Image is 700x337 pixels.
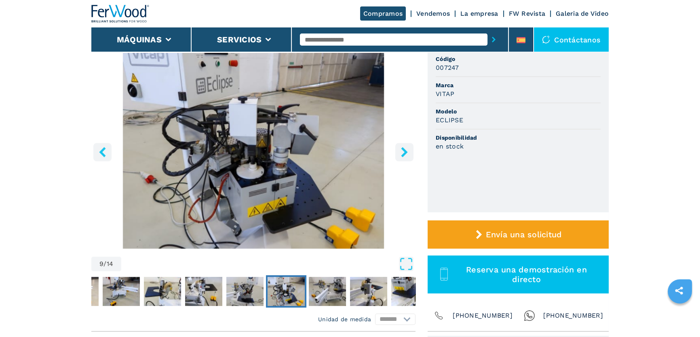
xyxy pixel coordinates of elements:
[183,275,224,308] button: Go to Slide 7
[453,310,512,321] span: [PHONE_NUMBER]
[217,35,261,44] button: Servicios
[123,257,413,271] button: Open Fullscreen
[543,310,603,321] span: [PHONE_NUMBER]
[91,53,415,249] img: Centro De Mecanizado Para Cantear VITAP ECLIPSE
[433,310,445,321] img: Phone
[436,115,463,125] h3: ECLIPSE
[556,10,609,17] a: Galeria de Video
[91,53,415,249] div: Go to Slide 9
[509,10,546,17] a: FW Revista
[542,36,550,44] img: Contáctanos
[185,277,222,306] img: 1adbdceead05c4ed682a47391fa40d32
[103,261,106,267] span: /
[360,6,406,21] a: Compramos
[428,220,609,249] button: Envía una solicitud
[318,315,371,323] em: Unidad de medida
[225,275,265,308] button: Go to Slide 8
[669,280,689,301] a: sharethis
[436,81,601,89] span: Marca
[416,10,450,17] a: Vendemos
[395,143,413,161] button: right-button
[309,277,346,306] img: b6187a61b42205915ea23c047fff5235
[226,277,264,306] img: f0145415c393b799160762ba26a2d9c9
[103,277,140,306] img: 2bf3034176a87f5f626715b85ebca87c
[453,265,599,284] span: Reserva una demostración en directo
[485,230,562,239] span: Envía una solicitud
[391,277,428,306] img: 9a24783ff2a0ebf85fd85193c0511732
[266,275,306,308] button: Go to Slide 9
[117,35,162,44] button: Máquinas
[436,134,601,142] span: Disponibilidad
[101,275,141,308] button: Go to Slide 5
[91,5,150,23] img: Ferwood
[390,275,430,308] button: Go to Slide 12
[144,277,181,306] img: b405564112914b40e03d38a97e54df9f
[436,89,454,98] h3: VITAP
[436,142,464,151] h3: en stock
[524,310,535,321] img: Whatsapp
[142,275,183,308] button: Go to Slide 6
[436,63,459,72] h3: 007247
[107,261,114,267] span: 14
[534,27,609,52] div: Contáctanos
[268,277,305,306] img: 0875dc47d4b7625f5b1df7773261da98
[436,55,601,63] span: Código
[99,261,103,267] span: 9
[487,30,500,49] button: submit-button
[436,107,601,115] span: Modelo
[666,301,694,331] iframe: Chat
[348,275,389,308] button: Go to Slide 11
[93,143,112,161] button: left-button
[460,10,498,17] a: La empresa
[350,277,387,306] img: 33a29bd8785a079481f2d3306c0e89f6
[307,275,348,308] button: Go to Slide 10
[428,255,609,293] button: Reserva una demostración en directo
